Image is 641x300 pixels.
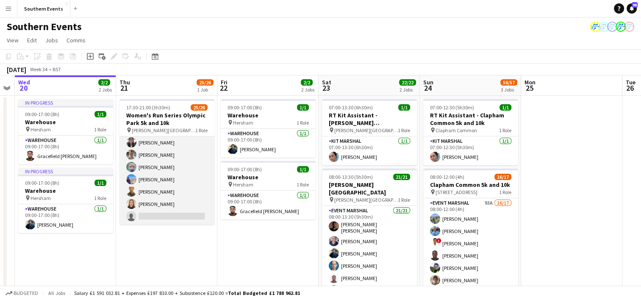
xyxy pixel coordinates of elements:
[119,111,214,127] h3: Women's Run Series Olympic Park 5k and 10k
[221,129,316,158] app-card-role: Warehouse1/109:00-17:00 (8h)[PERSON_NAME]
[94,126,106,133] span: 1 Role
[494,174,511,180] span: 16/17
[45,36,58,44] span: Jobs
[322,181,417,196] h3: [PERSON_NAME][GEOGRAPHIC_DATA]
[228,166,262,172] span: 09:00-17:00 (8h)
[221,99,316,158] app-job-card: 09:00-17:00 (8h)1/1Warehouse Hersham1 RoleWarehouse1/109:00-17:00 (8h)[PERSON_NAME]
[197,86,213,93] div: 1 Job
[599,22,609,32] app-user-avatar: RunThrough Events
[436,238,441,243] span: !
[430,174,464,180] span: 08:00-12:00 (4h)
[297,181,309,188] span: 1 Role
[18,204,113,233] app-card-role: Warehouse1/109:00-17:00 (8h)[PERSON_NAME]
[191,104,208,111] span: 25/26
[221,173,316,181] h3: Warehouse
[423,78,433,86] span: Sun
[393,174,410,180] span: 21/21
[195,127,208,133] span: 1 Role
[301,79,313,86] span: 2/2
[322,78,331,86] span: Sat
[624,83,635,93] span: 26
[25,111,59,117] span: 09:00-17:00 (8h)
[632,2,638,8] span: 96
[590,22,600,32] app-user-avatar: RunThrough Events
[322,111,417,127] h3: RT Kit Assistant - [PERSON_NAME][GEOGRAPHIC_DATA] [GEOGRAPHIC_DATA]
[25,180,59,186] span: 09:00-17:00 (8h)
[18,136,113,164] app-card-role: Warehouse1/109:00-17:00 (8h)Gracefield [PERSON_NAME]
[423,136,518,165] app-card-role: Kit Marshal1/107:00-12:30 (5h30m)[PERSON_NAME]
[423,99,518,165] app-job-card: 07:00-12:30 (5h30m)1/1RT Kit Assistant - Clapham Common 5k and 10k Clapham Common1 RoleKit Marsha...
[119,99,214,225] div: 17:30-21:00 (3h30m)25/26Women's Run Series Olympic Park 5k and 10k [PERSON_NAME][GEOGRAPHIC_DATA]...
[436,127,477,133] span: Clapham Common
[624,22,634,32] app-user-avatar: RunThrough Events
[126,104,170,111] span: 17:30-21:00 (3h30m)
[7,65,26,74] div: [DATE]
[118,83,130,93] span: 21
[321,83,331,93] span: 23
[18,168,113,233] app-job-card: In progress09:00-17:00 (8h)1/1Warehouse Hersham1 RoleWarehouse1/109:00-17:00 (8h)[PERSON_NAME]
[233,119,253,126] span: Hersham
[607,22,617,32] app-user-avatar: RunThrough Events
[42,35,61,46] a: Jobs
[18,99,113,164] div: In progress09:00-17:00 (8h)1/1Warehouse Hersham1 RoleWarehouse1/109:00-17:00 (8h)Gracefield [PERS...
[398,104,410,111] span: 1/1
[18,168,113,175] div: In progress
[398,127,410,133] span: 1 Role
[221,191,316,219] app-card-role: Warehouse1/109:00-17:00 (8h)Gracefield [PERSON_NAME]
[422,83,433,93] span: 24
[301,86,314,93] div: 2 Jobs
[228,290,300,296] span: Total Budgeted £1 788 962.81
[423,111,518,127] h3: RT Kit Assistant - Clapham Common 5k and 10k
[221,111,316,119] h3: Warehouse
[334,127,398,133] span: [PERSON_NAME][GEOGRAPHIC_DATA]
[94,195,106,201] span: 1 Role
[499,127,511,133] span: 1 Role
[17,83,30,93] span: 20
[400,86,416,93] div: 2 Jobs
[18,187,113,194] h3: Warehouse
[94,111,106,117] span: 1/1
[297,166,309,172] span: 1/1
[4,289,39,298] button: Budgeted
[28,66,49,72] span: Week 34
[31,126,51,133] span: Hersham
[322,99,417,165] div: 07:00-13:30 (6h30m)1/1RT Kit Assistant - [PERSON_NAME][GEOGRAPHIC_DATA] [GEOGRAPHIC_DATA] [PERSON...
[436,189,477,195] span: [STREET_ADDRESS]
[94,180,106,186] span: 1/1
[197,79,214,86] span: 25/26
[322,169,417,294] app-job-card: 08:00-13:30 (5h30m)21/21[PERSON_NAME][GEOGRAPHIC_DATA] [PERSON_NAME][GEOGRAPHIC_DATA]1 RoleEvent ...
[398,197,410,203] span: 1 Role
[27,36,37,44] span: Edit
[500,79,517,86] span: 56/57
[221,161,316,219] app-job-card: 09:00-17:00 (8h)1/1Warehouse Hersham1 RoleWarehouse1/109:00-17:00 (8h)Gracefield [PERSON_NAME]
[24,35,40,46] a: Edit
[119,78,130,86] span: Thu
[329,104,373,111] span: 07:00-13:30 (6h30m)
[221,78,228,86] span: Fri
[423,169,518,294] app-job-card: 08:00-12:00 (4h)16/17Clapham Common 5k and 10k [STREET_ADDRESS]1 RoleEvent Marshal93A16/1708:00-1...
[616,22,626,32] app-user-avatar: RunThrough Events
[98,79,110,86] span: 2/2
[423,181,518,189] h3: Clapham Common 5k and 10k
[99,86,112,93] div: 2 Jobs
[74,290,300,296] div: Salary £1 591 032.81 + Expenses £197 810.00 + Subsistence £120.00 =
[18,99,113,106] div: In progress
[47,290,67,296] span: All jobs
[329,174,373,180] span: 08:00-13:30 (5h30m)
[523,83,536,93] span: 25
[501,86,517,93] div: 3 Jobs
[31,195,51,201] span: Hersham
[53,66,61,72] div: BST
[7,36,19,44] span: View
[18,118,113,126] h3: Warehouse
[297,104,309,111] span: 1/1
[7,20,82,33] h1: Southern Events
[297,119,309,126] span: 1 Role
[322,136,417,165] app-card-role: Kit Marshal1/107:00-13:30 (6h30m)[PERSON_NAME]
[219,83,228,93] span: 22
